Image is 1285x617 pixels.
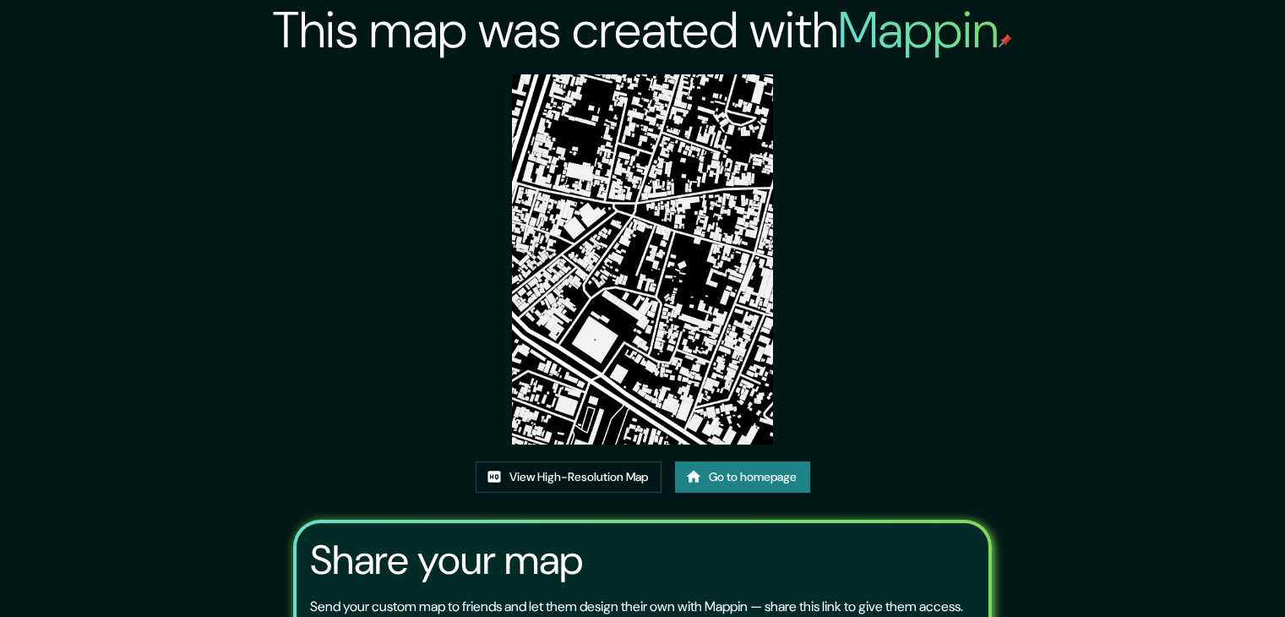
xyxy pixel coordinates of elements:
[310,597,963,617] p: Send your custom map to friends and let them design their own with Mappin — share this link to gi...
[512,74,774,445] img: created-map
[476,461,662,493] a: View High-Resolution Map
[675,461,810,493] a: Go to homepage
[999,34,1012,47] img: mappin-pin
[310,537,583,584] h3: Share your map
[1135,551,1266,598] iframe: Help widget launcher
